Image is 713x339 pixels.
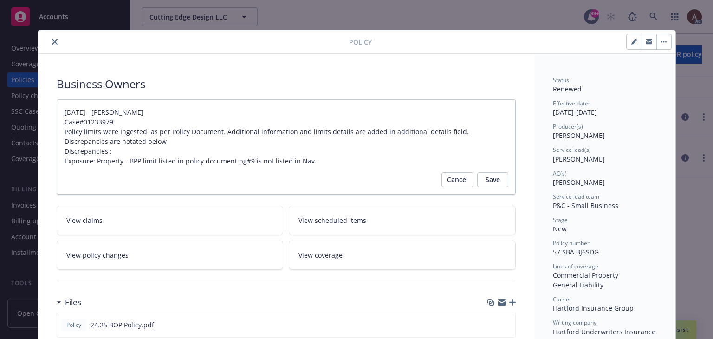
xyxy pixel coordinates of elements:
span: Writing company [553,319,596,326]
a: View coverage [289,241,516,270]
span: Lines of coverage [553,262,598,270]
span: 57 SBA BJ6SDG [553,248,599,256]
button: Cancel [441,172,473,187]
button: download file [488,320,496,330]
span: [PERSON_NAME] [553,178,605,187]
span: [PERSON_NAME] [553,131,605,140]
button: Save [477,172,508,187]
span: View scheduled items [298,215,366,225]
button: close [49,36,60,47]
span: Service lead(s) [553,146,591,154]
span: Policy [65,321,83,329]
span: 24.25 BOP Policy.pdf [91,320,154,330]
div: Files [57,296,81,308]
span: Status [553,76,569,84]
div: Business Owners [57,76,516,92]
span: Effective dates [553,99,591,107]
a: View scheduled items [289,206,516,235]
span: View coverage [298,250,343,260]
span: Service lead team [553,193,599,201]
span: Policy number [553,239,590,247]
span: Policy [349,37,372,47]
span: AC(s) [553,169,567,177]
span: Producer(s) [553,123,583,130]
button: preview file [503,320,512,330]
a: View policy changes [57,241,284,270]
div: [DATE] - [DATE] [553,99,657,117]
span: P&C - Small Business [553,201,618,210]
span: Stage [553,216,568,224]
a: View claims [57,206,284,235]
span: View policy changes [66,250,129,260]
span: Cancel [447,172,468,187]
span: Carrier [553,295,571,303]
div: General Liability [553,280,657,290]
span: Save [486,172,500,187]
span: New [553,224,567,233]
span: Hartford Insurance Group [553,304,634,313]
textarea: [DATE] - [PERSON_NAME] Case#01233979 Policy limits were Ingested as per Policy Document. Addition... [57,99,516,195]
h3: Files [65,296,81,308]
span: Renewed [553,85,582,93]
span: [PERSON_NAME] [553,155,605,163]
span: View claims [66,215,103,225]
div: Commercial Property [553,270,657,280]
